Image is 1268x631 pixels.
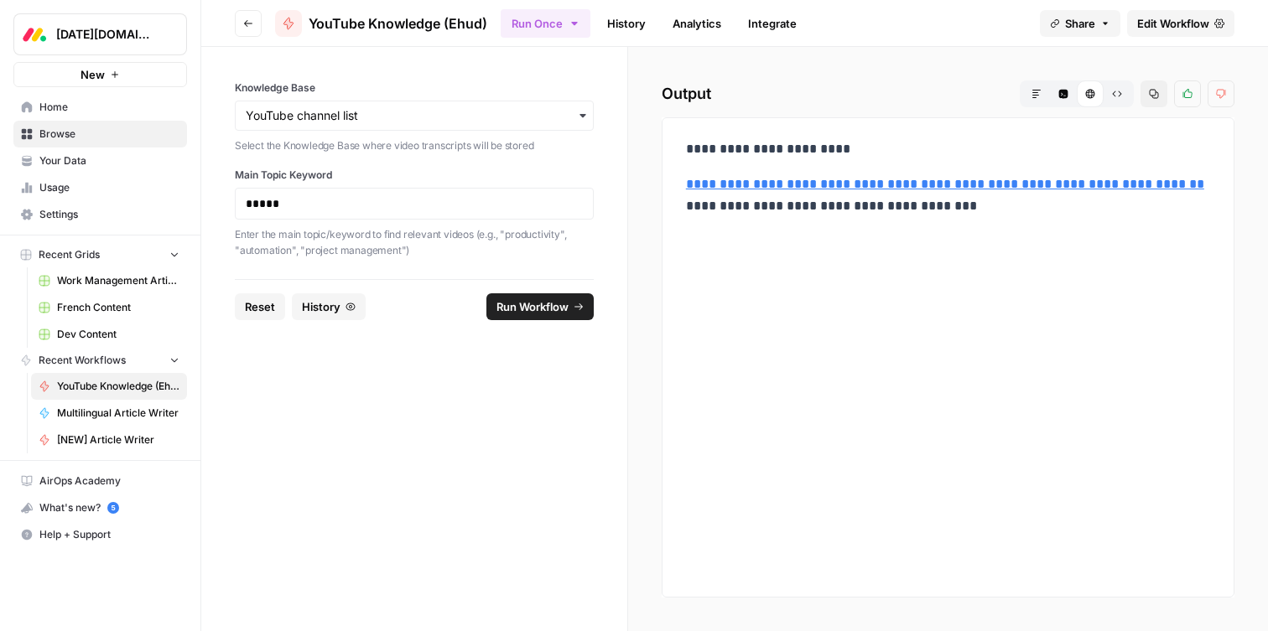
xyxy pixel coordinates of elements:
[39,247,100,262] span: Recent Grids
[1065,15,1095,32] span: Share
[39,353,126,368] span: Recent Workflows
[31,294,187,321] a: French Content
[13,147,187,174] a: Your Data
[107,502,119,514] a: 5
[235,137,594,154] p: Select the Knowledge Base where video transcripts will be stored
[39,153,179,168] span: Your Data
[31,267,187,294] a: Work Management Article Grid
[663,10,731,37] a: Analytics
[486,293,594,320] button: Run Workflow
[57,432,179,447] span: [NEW] Article Writer
[13,62,187,87] button: New
[1040,10,1120,37] button: Share
[57,379,179,394] span: YouTube Knowledge (Ehud)
[57,300,179,315] span: French Content
[496,298,569,315] span: Run Workflow
[13,521,187,548] button: Help + Support
[31,373,187,400] a: YouTube Knowledge (Ehud)
[235,168,594,183] label: Main Topic Keyword
[39,207,179,222] span: Settings
[302,298,340,315] span: History
[39,473,179,489] span: AirOps Academy
[13,348,187,373] button: Recent Workflows
[111,504,115,512] text: 5
[235,293,285,320] button: Reset
[275,10,487,37] a: YouTube Knowledge (Ehud)
[56,26,158,43] span: [DATE][DOMAIN_NAME]
[738,10,807,37] a: Integrate
[31,427,187,453] a: [NEW] Article Writer
[13,201,187,228] a: Settings
[1127,10,1234,37] a: Edit Workflow
[39,100,179,115] span: Home
[57,406,179,421] span: Multilingual Article Writer
[597,10,656,37] a: History
[13,494,187,521] button: What's new? 5
[57,327,179,342] span: Dev Content
[235,80,594,96] label: Knowledge Base
[235,226,594,259] p: Enter the main topic/keyword to find relevant videos (e.g., "productivity", "automation", "projec...
[14,495,186,520] div: What's new?
[13,94,187,121] a: Home
[292,293,366,320] button: History
[662,80,1234,107] h2: Output
[245,298,275,315] span: Reset
[501,9,590,38] button: Run Once
[39,127,179,142] span: Browse
[13,174,187,201] a: Usage
[246,107,583,124] input: YouTube channel list
[13,13,187,55] button: Workspace: Monday.com
[57,273,179,288] span: Work Management Article Grid
[39,527,179,542] span: Help + Support
[19,19,49,49] img: Monday.com Logo
[309,13,487,34] span: YouTube Knowledge (Ehud)
[13,121,187,147] a: Browse
[39,180,179,195] span: Usage
[31,321,187,348] a: Dev Content
[1137,15,1209,32] span: Edit Workflow
[13,242,187,267] button: Recent Grids
[81,66,105,83] span: New
[13,468,187,494] a: AirOps Academy
[31,400,187,427] a: Multilingual Article Writer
